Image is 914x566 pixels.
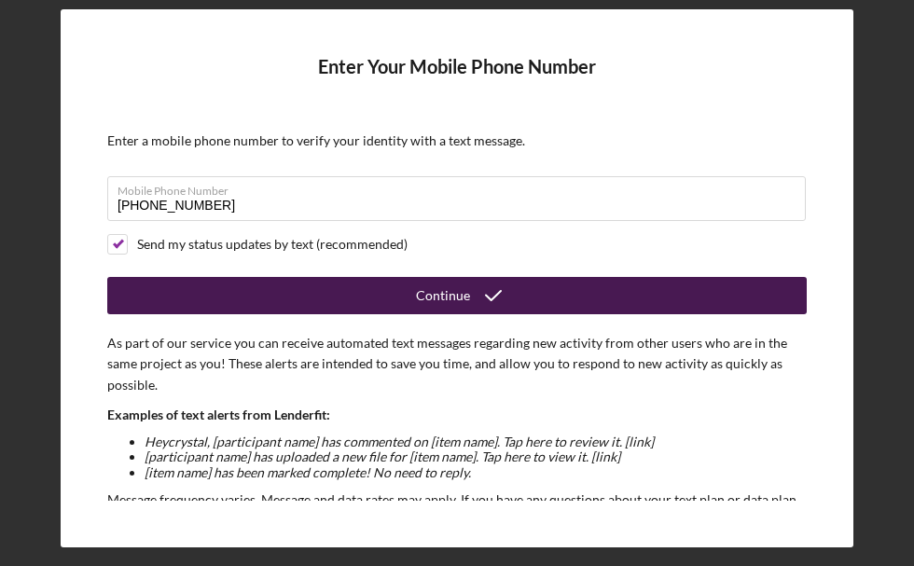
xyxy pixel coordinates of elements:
label: Mobile Phone Number [118,177,806,198]
p: As part of our service you can receive automated text messages regarding new activity from other ... [107,333,807,395]
p: Message frequency varies. Message and data rates may apply. If you have any questions about your ... [107,490,807,531]
p: Examples of text alerts from Lenderfit: [107,405,807,425]
button: Continue [107,277,807,314]
div: Continue [416,277,470,314]
h4: Enter Your Mobile Phone Number [107,56,807,105]
div: Enter a mobile phone number to verify your identity with a text message. [107,133,807,148]
li: [item name] has been marked complete! No need to reply. [145,465,807,480]
li: [participant name] has uploaded a new file for [item name]. Tap here to view it. [link] [145,449,807,464]
div: Send my status updates by text (recommended) [137,237,408,252]
li: Hey crystal , [participant name] has commented on [item name]. Tap here to review it. [link] [145,435,807,449]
